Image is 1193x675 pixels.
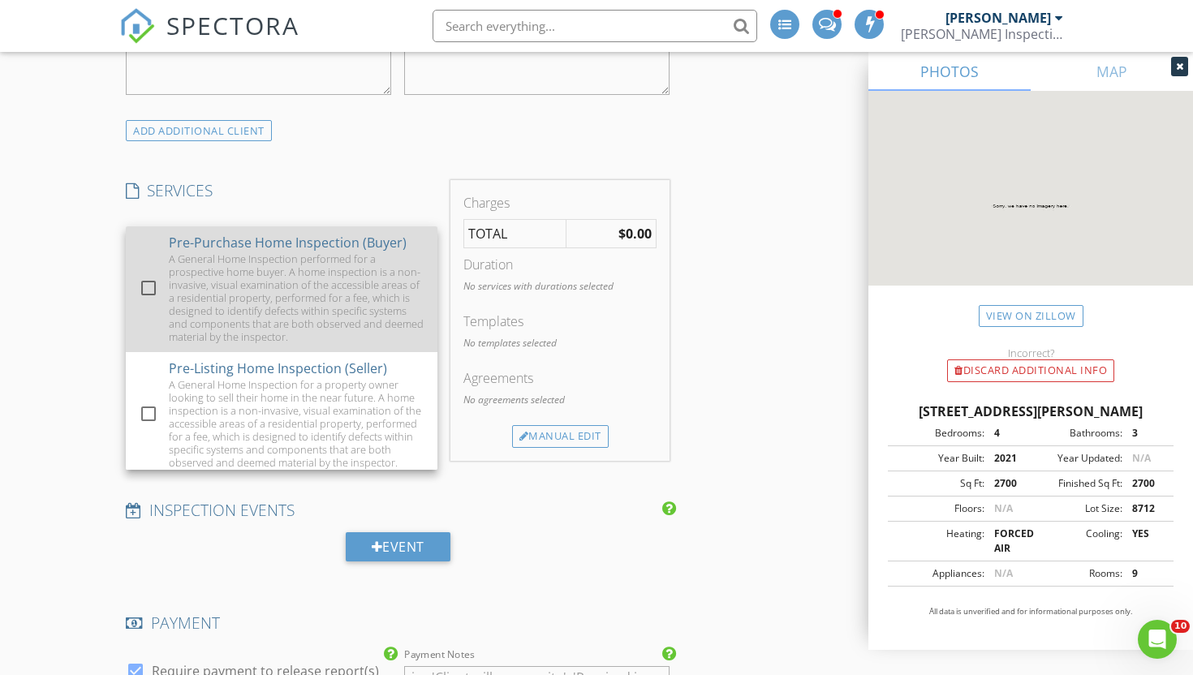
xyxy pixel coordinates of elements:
[868,52,1031,91] a: PHOTOS
[1031,566,1122,581] div: Rooms:
[1031,426,1122,441] div: Bathrooms:
[984,476,1031,491] div: 2700
[893,501,984,516] div: Floors:
[119,22,299,56] a: SPECTORA
[994,566,1013,580] span: N/A
[463,312,657,331] div: Templates
[888,606,1174,617] p: All data is unverified and for informational purposes only.
[169,252,424,343] div: A General Home Inspection performed for a prospective home buyer. A home inspection is a non-inva...
[1138,620,1177,659] iframe: Intercom live chat
[1122,501,1169,516] div: 8712
[893,451,984,466] div: Year Built:
[888,402,1174,421] div: [STREET_ADDRESS][PERSON_NAME]
[984,451,1031,466] div: 2021
[166,8,299,42] span: SPECTORA
[984,426,1031,441] div: 4
[1031,52,1193,91] a: MAP
[169,378,424,469] div: A General Home Inspection for a property owner looking to sell their home in the near future. A h...
[1132,451,1151,465] span: N/A
[947,359,1114,382] div: Discard Additional info
[463,393,657,407] p: No agreements selected
[979,305,1083,327] a: View on Zillow
[984,527,1031,556] div: FORCED AIR
[169,233,407,252] div: Pre-Purchase Home Inspection (Buyer)
[169,359,387,378] div: Pre-Listing Home Inspection (Seller)
[463,279,657,294] p: No services with durations selected
[463,193,657,213] div: Charges
[463,336,657,350] p: No templates selected
[346,532,450,561] div: Event
[1031,476,1122,491] div: Finished Sq Ft:
[126,500,670,521] h4: INSPECTION EVENTS
[1122,566,1169,581] div: 9
[1122,426,1169,441] div: 3
[126,613,670,634] h4: PAYMENT
[119,8,155,44] img: The Best Home Inspection Software - Spectora
[618,225,652,243] strong: $0.00
[994,501,1013,515] span: N/A
[868,91,1193,325] img: streetview
[433,10,757,42] input: Search everything...
[901,26,1063,42] div: Homer Inspection Services
[1122,476,1169,491] div: 2700
[1031,451,1122,466] div: Year Updated:
[1031,527,1122,556] div: Cooling:
[1122,527,1169,556] div: YES
[893,566,984,581] div: Appliances:
[893,426,984,441] div: Bedrooms:
[1031,501,1122,516] div: Lot Size:
[463,368,657,388] div: Agreements
[126,180,437,201] h4: SERVICES
[512,425,609,448] div: Manual Edit
[893,476,984,491] div: Sq Ft:
[945,10,1051,26] div: [PERSON_NAME]
[463,255,657,274] div: Duration
[893,527,984,556] div: Heating:
[1171,620,1190,633] span: 10
[126,120,272,142] div: ADD ADDITIONAL client
[868,346,1193,359] div: Incorrect?
[464,220,566,248] td: TOTAL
